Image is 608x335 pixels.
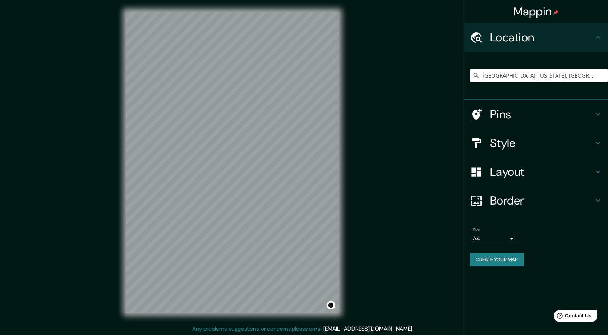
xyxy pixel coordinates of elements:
h4: Border [490,193,594,208]
input: Pick your city or area [470,69,608,82]
a: [EMAIL_ADDRESS][DOMAIN_NAME] [323,325,412,332]
div: Border [464,186,608,215]
div: Location [464,23,608,52]
p: Any problems, suggestions, or concerns please email . [192,325,413,333]
button: Toggle attribution [327,301,335,309]
h4: Pins [490,107,594,121]
h4: Style [490,136,594,150]
h4: Layout [490,165,594,179]
label: Size [473,227,480,233]
div: . [413,325,414,333]
div: A4 [473,233,516,244]
img: pin-icon.png [553,10,559,15]
h4: Location [490,30,594,45]
div: Pins [464,100,608,129]
iframe: Help widget launcher [544,307,600,327]
h4: Mappin [513,4,559,19]
div: Style [464,129,608,157]
button: Create your map [470,253,524,266]
canvas: Map [126,12,339,313]
div: . [414,325,416,333]
div: Layout [464,157,608,186]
